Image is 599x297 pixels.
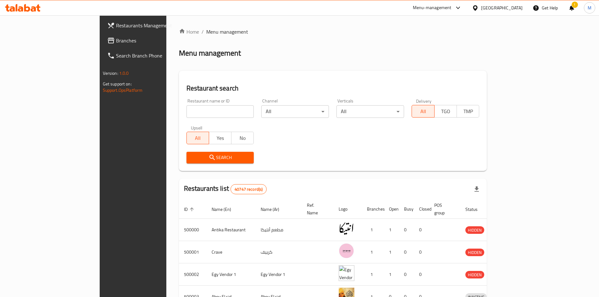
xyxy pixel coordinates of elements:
span: Search [191,154,249,162]
img: Egy Vendor 1 [339,265,354,281]
a: Search Branch Phone [102,48,200,63]
span: POS group [434,201,453,217]
a: Support.OpsPlatform [103,86,143,94]
a: Restaurants Management [102,18,200,33]
td: Crave [207,241,256,263]
button: No [231,132,254,144]
button: Search [186,152,254,163]
a: Branches [102,33,200,48]
div: All [336,105,404,118]
td: Antika Restaurant [207,219,256,241]
img: Crave [339,243,354,259]
div: [GEOGRAPHIC_DATA] [481,4,523,11]
td: 0 [399,219,414,241]
label: Upsell [191,125,202,130]
td: 1 [384,263,399,286]
button: Yes [209,132,231,144]
span: Ref. Name [307,201,326,217]
div: All [261,105,329,118]
span: Name (Ar) [261,206,287,213]
td: 0 [399,263,414,286]
button: All [412,105,434,118]
span: HIDDEN [465,271,484,278]
td: كرييف [256,241,302,263]
span: HIDDEN [465,227,484,234]
div: HIDDEN [465,226,484,234]
span: No [234,134,251,143]
span: ID [184,206,196,213]
td: 0 [399,241,414,263]
div: Total records count [230,184,267,194]
th: Closed [414,200,429,219]
button: TMP [457,105,479,118]
th: Open [384,200,399,219]
span: Restaurants Management [116,22,195,29]
span: Status [465,206,486,213]
td: 0 [414,219,429,241]
span: Get support on: [103,80,132,88]
th: Busy [399,200,414,219]
label: Delivery [416,99,432,103]
td: Egy Vendor 1 [256,263,302,286]
td: 1 [362,241,384,263]
img: Antika Restaurant [339,221,354,236]
span: Search Branch Phone [116,52,195,59]
div: Menu-management [413,4,452,12]
span: Yes [212,134,229,143]
th: Branches [362,200,384,219]
span: TMP [459,107,477,116]
td: Egy Vendor 1 [207,263,256,286]
button: TGO [434,105,457,118]
input: Search for restaurant name or ID.. [186,105,254,118]
h2: Restaurants list [184,184,267,194]
span: HIDDEN [465,249,484,256]
span: M [588,4,591,11]
td: 1 [362,263,384,286]
span: Name (En) [212,206,239,213]
nav: breadcrumb [179,28,487,36]
td: 1 [384,241,399,263]
div: Export file [469,182,484,197]
td: 0 [414,263,429,286]
td: 1 [362,219,384,241]
h2: Menu management [179,48,241,58]
span: Version: [103,69,118,77]
td: 1 [384,219,399,241]
td: مطعم أنتيكا [256,219,302,241]
th: Logo [334,200,362,219]
span: All [414,107,432,116]
span: Menu management [206,28,248,36]
span: All [189,134,207,143]
h2: Restaurant search [186,84,480,93]
span: TGO [437,107,454,116]
td: 0 [414,241,429,263]
span: 1.0.0 [119,69,129,77]
span: 40747 record(s) [231,186,266,192]
span: Branches [116,37,195,44]
li: / [202,28,204,36]
button: All [186,132,209,144]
